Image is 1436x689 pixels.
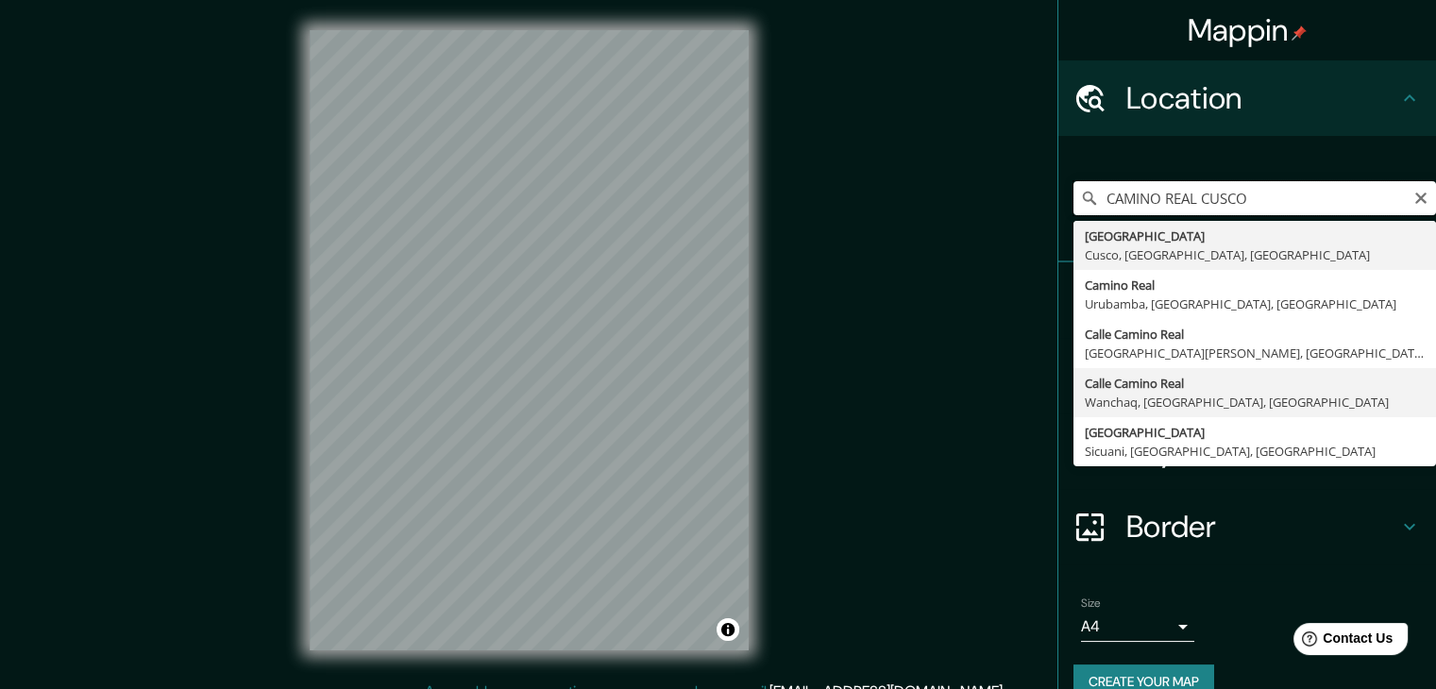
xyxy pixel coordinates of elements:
[1126,432,1398,470] h4: Layout
[1085,245,1425,264] div: Cusco, [GEOGRAPHIC_DATA], [GEOGRAPHIC_DATA]
[1188,11,1308,49] h4: Mappin
[1126,508,1398,546] h4: Border
[1085,294,1425,313] div: Urubamba, [GEOGRAPHIC_DATA], [GEOGRAPHIC_DATA]
[1058,338,1436,413] div: Style
[1085,227,1425,245] div: [GEOGRAPHIC_DATA]
[717,618,739,641] button: Toggle attribution
[1081,596,1101,612] label: Size
[1292,25,1307,41] img: pin-icon.png
[1058,413,1436,489] div: Layout
[1085,393,1425,412] div: Wanchaq, [GEOGRAPHIC_DATA], [GEOGRAPHIC_DATA]
[1085,442,1425,461] div: Sicuani, [GEOGRAPHIC_DATA], [GEOGRAPHIC_DATA]
[1126,79,1398,117] h4: Location
[1085,344,1425,362] div: [GEOGRAPHIC_DATA][PERSON_NAME], [GEOGRAPHIC_DATA], [GEOGRAPHIC_DATA]
[1081,612,1194,642] div: A4
[1085,374,1425,393] div: Calle Camino Real
[1268,615,1415,668] iframe: Help widget launcher
[1085,423,1425,442] div: [GEOGRAPHIC_DATA]
[310,30,749,650] canvas: Map
[1073,181,1436,215] input: Pick your city or area
[1058,262,1436,338] div: Pins
[1058,489,1436,564] div: Border
[1413,188,1428,206] button: Clear
[1058,60,1436,136] div: Location
[1085,325,1425,344] div: Calle Camino Real
[1085,276,1425,294] div: Camino Real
